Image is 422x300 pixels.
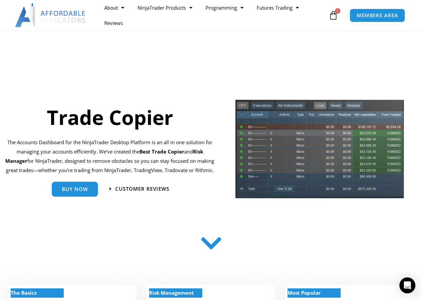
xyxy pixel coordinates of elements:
h1: Trade Copier [5,103,215,131]
strong: Most Popular [288,289,321,296]
a: Buy Now [52,182,98,197]
img: tradecopier | Affordable Indicators – NinjaTrader [235,99,404,203]
a: Customer Reviews [110,186,169,191]
a: Reviews [98,15,129,31]
span: Customer Reviews [115,186,169,191]
strong: Risk Manager [5,148,203,164]
span: MEMBERS AREA [357,13,398,18]
img: LogoAI | Affordable Indicators – NinjaTrader [15,3,86,27]
strong: The Basics [11,289,37,296]
p: The Accounts Dashboard for the NinjaTrader Desktop Platform is an all in one solution for managin... [5,138,215,175]
a: 0 [319,6,348,25]
strong: Risk Management [149,289,194,296]
b: Best Trade Copier [139,148,184,155]
a: MEMBERS AREA [350,9,405,22]
span: 0 [335,8,340,14]
div: Open Intercom Messenger [399,277,415,293]
span: Buy Now [62,187,88,192]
